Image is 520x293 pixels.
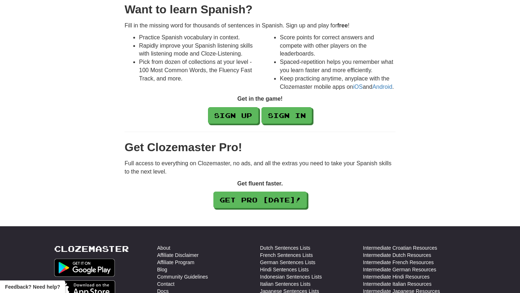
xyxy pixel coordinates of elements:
strong: free [337,22,348,29]
a: Intermediate Dutch Resources [363,252,431,259]
p: Full access to everything on Clozemaster, no ads, and all the extras you need to take your Spanis... [125,159,395,176]
a: Dutch Sentences Lists [260,244,310,252]
p: Fill in the missing word for thousands of sentences in Spanish. Sign up and play for ! [125,22,395,30]
a: Intermediate French Resources [363,259,434,266]
a: Intermediate Croatian Resources [363,244,437,252]
li: Practice Spanish vocabulary in context. [139,34,255,42]
a: Indonesian Sentences Lists [260,273,322,280]
a: Affiliate Disclaimer [157,252,199,259]
img: Get it on Google Play [54,259,115,277]
li: Score points for correct answers and compete with other players on the leaderboards. [280,34,395,58]
a: Hindi Sentences Lists [260,266,309,273]
a: Clozemaster [54,244,129,253]
li: Pick from dozen of collections at your level - 100 Most Common Words, the Fluency Fast Track, and... [139,58,255,83]
a: Android [372,84,392,90]
li: Spaced-repetition helps you remember what you learn faster and more efficiently. [280,58,395,75]
a: iOS [353,84,363,90]
a: Get Pro [DATE]! [213,192,307,208]
a: Italian Sentences Lists [260,280,311,288]
a: About [157,244,170,252]
strong: Get fluent faster. [237,180,283,187]
a: German Sentences Lists [260,259,315,266]
a: Community Guidelines [157,273,208,280]
strong: Get in the game! [237,96,282,102]
a: Intermediate German Resources [363,266,436,273]
a: French Sentences Lists [260,252,313,259]
a: Blog [157,266,167,273]
li: Rapidly improve your Spanish listening skills with listening mode and Cloze-Listening. [139,42,255,58]
li: Keep practicing anytime, anyplace with the Clozemaster mobile apps on and . [280,75,395,91]
div: Want to learn Spanish? [125,1,395,18]
a: Sign in [261,107,312,124]
a: Affiliate Program [157,259,194,266]
span: Open feedback widget [5,283,60,290]
a: Intermediate Italian Resources [363,280,432,288]
a: Sign up [208,107,259,124]
a: Contact [157,280,174,288]
a: Intermediate Hindi Resources [363,273,429,280]
div: Get Clozemaster Pro! [125,139,395,156]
